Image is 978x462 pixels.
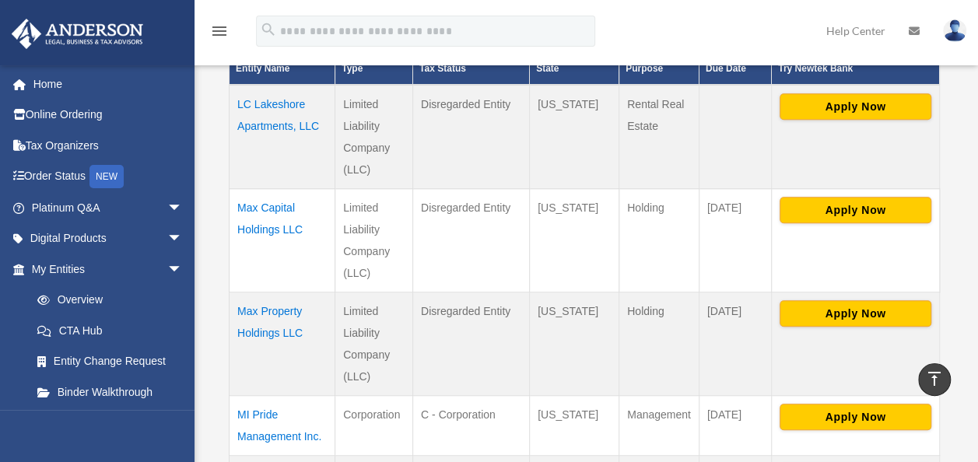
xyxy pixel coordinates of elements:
[335,189,413,292] td: Limited Liability Company (LLC)
[230,292,335,396] td: Max Property Holdings LLC
[230,85,335,189] td: LC Lakeshore Apartments, LLC
[619,85,699,189] td: Rental Real Estate
[167,254,198,285] span: arrow_drop_down
[335,396,413,456] td: Corporation
[943,19,966,42] img: User Pic
[335,85,413,189] td: Limited Liability Company (LLC)
[780,93,931,120] button: Apply Now
[780,197,931,223] button: Apply Now
[619,292,699,396] td: Holding
[778,59,916,78] div: Try Newtek Bank
[210,27,229,40] a: menu
[11,100,206,131] a: Online Ordering
[11,223,206,254] a: Digital Productsarrow_drop_down
[22,346,198,377] a: Entity Change Request
[11,192,206,223] a: Platinum Q&Aarrow_drop_down
[699,396,771,456] td: [DATE]
[11,161,206,193] a: Order StatusNEW
[230,189,335,292] td: Max Capital Holdings LLC
[412,85,529,189] td: Disregarded Entity
[22,408,198,439] a: My Blueprint
[167,192,198,224] span: arrow_drop_down
[412,396,529,456] td: C - Corporation
[412,292,529,396] td: Disregarded Entity
[419,63,466,74] span: Tax Status
[210,22,229,40] i: menu
[22,285,191,316] a: Overview
[7,19,148,49] img: Anderson Advisors Platinum Portal
[22,376,198,408] a: Binder Walkthrough
[335,292,413,396] td: Limited Liability Company (LLC)
[699,292,771,396] td: [DATE]
[780,404,931,430] button: Apply Now
[167,223,198,255] span: arrow_drop_down
[780,300,931,327] button: Apply Now
[11,68,206,100] a: Home
[529,292,619,396] td: [US_STATE]
[230,396,335,456] td: MI Pride Management Inc.
[236,63,289,74] span: Entity Name
[11,130,206,161] a: Tax Organizers
[22,315,198,346] a: CTA Hub
[529,396,619,456] td: [US_STATE]
[619,189,699,292] td: Holding
[529,85,619,189] td: [US_STATE]
[89,165,124,188] div: NEW
[918,363,951,396] a: vertical_align_top
[925,369,944,388] i: vertical_align_top
[529,189,619,292] td: [US_STATE]
[699,189,771,292] td: [DATE]
[412,189,529,292] td: Disregarded Entity
[11,254,198,285] a: My Entitiesarrow_drop_down
[619,396,699,456] td: Management
[260,21,277,38] i: search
